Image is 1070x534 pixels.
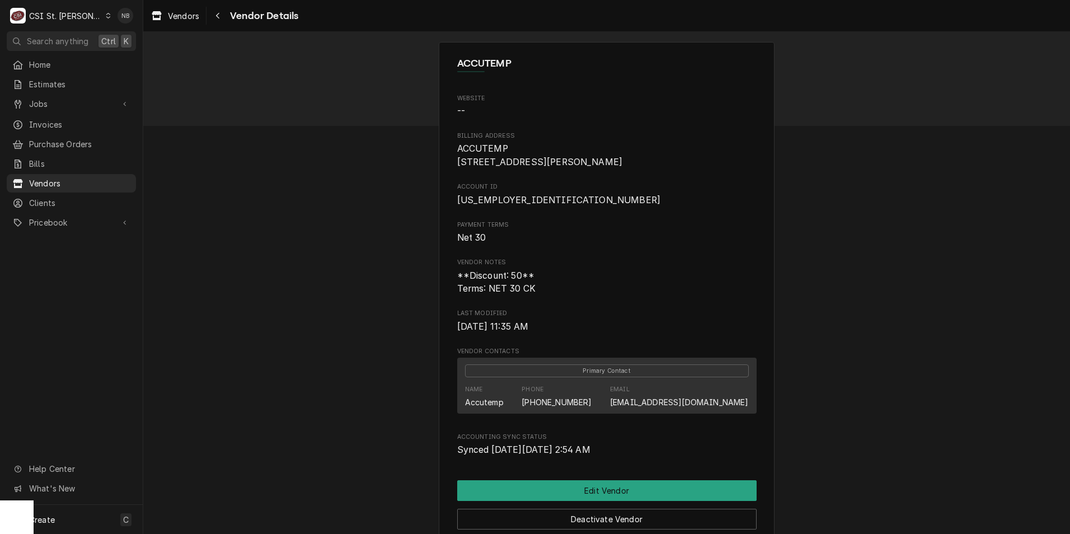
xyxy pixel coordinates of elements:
span: Vendors [168,10,199,22]
div: Payment Terms [457,221,757,245]
span: Bills [29,158,130,170]
div: Contact [457,358,757,414]
span: Accounting Sync Status [457,443,757,457]
span: Billing Address [457,132,757,140]
span: Clients [29,197,130,209]
a: Vendors [147,7,204,25]
div: NB [118,8,133,24]
a: Go to What's New [7,479,136,498]
a: Estimates [7,75,136,93]
button: Search anythingCtrlK [7,31,136,51]
span: Website [457,105,757,118]
span: Billing Address [457,142,757,168]
span: Vendor Details [227,8,298,24]
div: Name [465,385,504,407]
a: [EMAIL_ADDRESS][DOMAIN_NAME] [610,397,748,407]
div: Phone [522,385,592,407]
a: Bills [7,154,136,173]
div: Primary [465,364,749,377]
span: Account ID [457,194,757,207]
a: Clients [7,194,136,212]
div: Nick Badolato's Avatar [118,8,133,24]
a: Purchase Orders [7,135,136,153]
div: Vendor Contacts [457,347,757,419]
span: Vendor Notes [457,269,757,296]
div: Vendor Contacts List [457,358,757,419]
div: Client Information [457,56,757,80]
span: Vendors [29,177,130,189]
span: Home [29,59,130,71]
span: Website [457,94,757,103]
span: Pricebook [29,217,114,228]
span: Name [457,56,757,71]
button: Navigate back [209,7,227,25]
div: Email [610,385,630,394]
a: Invoices [7,115,136,134]
span: [DATE] 11:35 AM [457,321,528,332]
div: Vendor Notes [457,258,757,296]
a: Go to Help Center [7,460,136,478]
a: [PHONE_NUMBER] [522,397,592,407]
span: Last Modified [457,320,757,334]
span: C [123,514,129,526]
span: -- [457,106,465,116]
span: Account ID [457,182,757,191]
div: Account ID [457,182,757,207]
div: CSI St. Louis's Avatar [10,8,26,24]
span: Payment Terms [457,231,757,245]
div: Email [610,385,748,407]
div: Billing Address [457,132,757,169]
span: Invoices [29,119,130,130]
span: Primary Contact [465,364,749,377]
span: What's New [29,483,129,494]
div: Last Modified [457,309,757,333]
a: Go to Pricebook [7,213,136,232]
span: Last Modified [457,309,757,318]
button: Edit Vendor [457,480,757,501]
span: [US_EMPLOYER_IDENTIFICATION_NUMBER] [457,195,661,205]
span: Help Center [29,463,129,475]
span: **Discount: 50** Terms: NET 30 CK [457,270,536,294]
span: Create [29,515,55,524]
div: Accutemp [465,396,504,408]
div: Name [465,385,483,394]
div: C [10,8,26,24]
a: Go to Jobs [7,95,136,113]
span: Search anything [27,35,88,47]
div: Accounting Sync Status [457,433,757,457]
span: K [124,35,129,47]
span: Vendor Notes [457,258,757,267]
span: ACCUTEMP [STREET_ADDRESS][PERSON_NAME] [457,143,623,167]
div: Button Group [457,480,757,530]
div: Button Group Row [457,480,757,501]
span: Jobs [29,98,114,110]
span: Synced [DATE][DATE] 2:54 AM [457,444,590,455]
span: Estimates [29,78,130,90]
div: Detailed Information [457,94,757,457]
a: Vendors [7,174,136,193]
div: Phone [522,385,543,394]
div: Website [457,94,757,118]
button: Deactivate Vendor [457,509,757,530]
span: Net 30 [457,232,486,243]
span: Ctrl [101,35,116,47]
div: CSI St. [PERSON_NAME] [29,10,102,22]
div: Button Group Row [457,501,757,530]
span: Vendor Contacts [457,347,757,356]
a: Home [7,55,136,74]
span: Accounting Sync Status [457,433,757,442]
span: Payment Terms [457,221,757,229]
span: Purchase Orders [29,138,130,150]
